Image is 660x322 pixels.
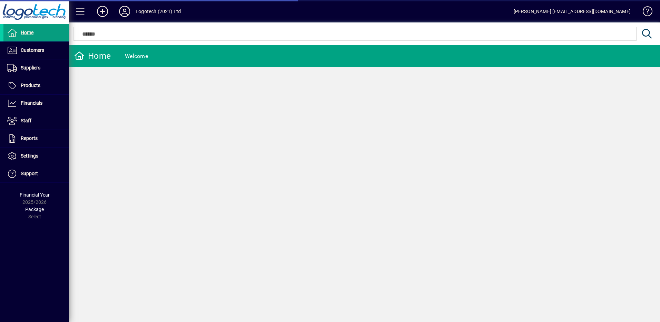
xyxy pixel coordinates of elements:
a: Settings [3,148,69,165]
span: Package [25,207,44,212]
span: Products [21,83,40,88]
a: Products [3,77,69,94]
div: [PERSON_NAME] [EMAIL_ADDRESS][DOMAIN_NAME] [514,6,631,17]
a: Reports [3,130,69,147]
span: Staff [21,118,31,123]
span: Financial Year [20,192,50,198]
span: Support [21,171,38,176]
a: Suppliers [3,59,69,77]
a: Financials [3,95,69,112]
div: Home [74,50,111,61]
button: Add [91,5,114,18]
a: Staff [3,112,69,130]
span: Reports [21,135,38,141]
span: Settings [21,153,38,159]
span: Customers [21,47,44,53]
span: Financials [21,100,42,106]
div: Welcome [125,51,148,62]
span: Suppliers [21,65,40,70]
a: Customers [3,42,69,59]
div: Logotech (2021) Ltd [136,6,181,17]
a: Knowledge Base [638,1,651,24]
a: Support [3,165,69,182]
button: Profile [114,5,136,18]
span: Home [21,30,33,35]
